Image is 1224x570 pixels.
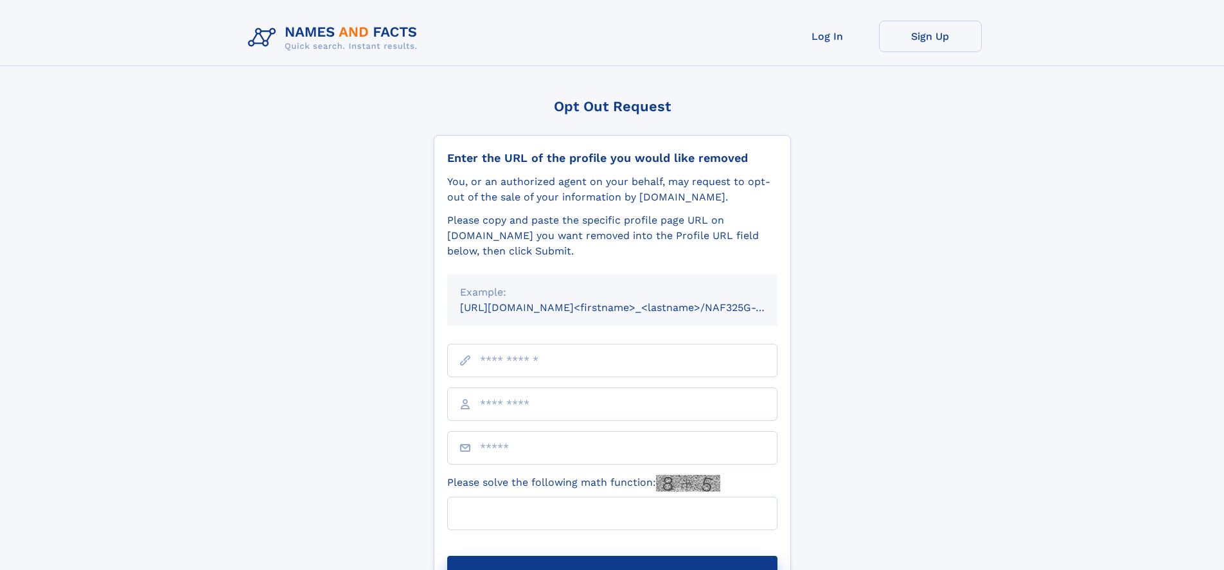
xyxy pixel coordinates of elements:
[460,301,802,314] small: [URL][DOMAIN_NAME]<firstname>_<lastname>/NAF325G-xxxxxxxx
[447,475,720,492] label: Please solve the following math function:
[879,21,982,52] a: Sign Up
[447,213,777,259] div: Please copy and paste the specific profile page URL on [DOMAIN_NAME] you want removed into the Pr...
[434,98,791,114] div: Opt Out Request
[460,285,765,300] div: Example:
[447,151,777,165] div: Enter the URL of the profile you would like removed
[776,21,879,52] a: Log In
[243,21,428,55] img: Logo Names and Facts
[447,174,777,205] div: You, or an authorized agent on your behalf, may request to opt-out of the sale of your informatio...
